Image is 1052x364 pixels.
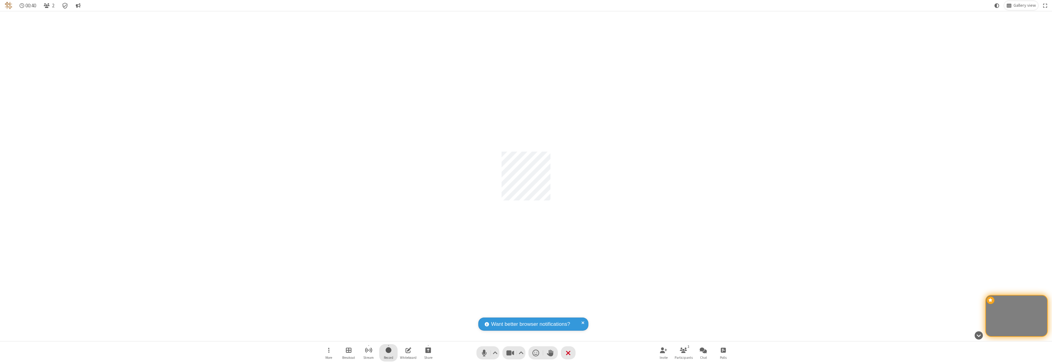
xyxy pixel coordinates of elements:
button: Using system theme [992,1,1002,10]
span: Invite [660,356,668,359]
button: Start recording [379,344,398,362]
span: Stream [363,356,374,359]
button: Conversation [73,1,83,10]
button: Stop video (⌘+Shift+V) [502,346,525,359]
span: Polls [720,356,727,359]
button: Start sharing [419,344,437,362]
div: Meeting details Encryption enabled [59,1,71,10]
button: Open participant list [674,344,693,362]
span: Whiteboard [400,356,417,359]
button: Open chat [694,344,713,362]
span: Want better browser notifications? [491,320,570,328]
img: QA Selenium DO NOT DELETE OR CHANGE [5,2,12,9]
span: Chat [700,356,707,359]
button: Open poll [714,344,732,362]
span: More [325,356,332,359]
button: Start streaming [359,344,378,362]
button: Invite participants (⌘+Shift+I) [654,344,673,362]
button: Video setting [517,346,525,359]
span: 2 [52,3,54,9]
button: Fullscreen [1041,1,1050,10]
button: End or leave meeting [561,346,576,359]
div: 2 [686,344,691,349]
button: Raise hand [543,346,558,359]
button: Mute (⌘+Shift+A) [476,346,499,359]
button: Open menu [320,344,338,362]
button: Audio settings [491,346,499,359]
span: Participants [675,356,693,359]
span: Record [384,356,393,359]
button: Send a reaction [528,346,543,359]
span: Share [424,356,432,359]
button: Change layout [1004,1,1038,10]
div: Timer [17,1,39,10]
button: Open participant list [41,1,57,10]
span: Breakout [342,356,355,359]
button: Manage Breakout Rooms [339,344,358,362]
span: 00:40 [25,3,36,9]
span: Gallery view [1013,3,1036,8]
button: Hide [972,328,985,343]
button: Open shared whiteboard [399,344,417,362]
